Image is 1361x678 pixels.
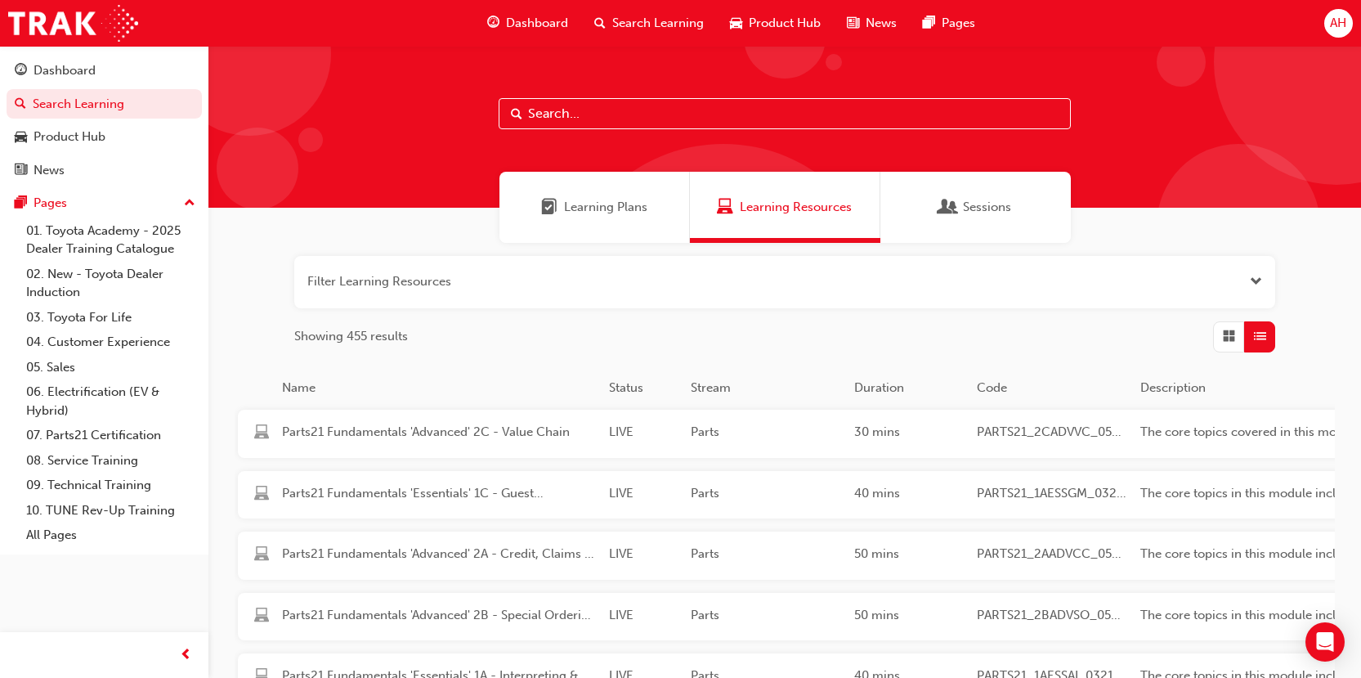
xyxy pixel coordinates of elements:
[942,14,975,33] span: Pages
[602,423,684,445] div: LIVE
[963,198,1011,217] span: Sessions
[602,606,684,628] div: LIVE
[282,484,596,503] span: Parts21 Fundamentals 'Essentials' 1C - Guest Management eLearning
[34,194,67,213] div: Pages
[511,105,522,123] span: Search
[15,97,26,112] span: search-icon
[20,523,202,548] a: All Pages
[282,545,596,564] span: Parts21 Fundamentals 'Advanced' 2A - Credit, Claims & Reporting
[1324,9,1353,38] button: AH
[977,484,1127,503] span: PARTS21_1AESSGM_0321_EL
[848,484,970,506] div: 40 mins
[15,164,27,178] span: news-icon
[20,330,202,355] a: 04. Customer Experience
[20,498,202,523] a: 10. TUNE Rev-Up Training
[740,198,852,217] span: Learning Resources
[1330,14,1346,33] span: AH
[602,379,684,397] div: Status
[487,13,499,34] span: guage-icon
[866,14,897,33] span: News
[282,423,596,442] span: Parts21 Fundamentals 'Advanced' 2C - Value Chain
[499,98,1071,129] input: Search...
[1305,622,1345,662] div: Open Intercom Messenger
[7,155,202,186] a: News
[20,423,202,448] a: 07. Parts21 Certification
[184,193,195,214] span: up-icon
[1254,327,1266,346] span: List
[294,327,408,346] span: Showing 455 results
[7,188,202,218] button: Pages
[684,379,848,397] div: Stream
[602,484,684,506] div: LIVE
[848,423,970,445] div: 30 mins
[15,130,27,145] span: car-icon
[474,7,581,40] a: guage-iconDashboard
[847,13,859,34] span: news-icon
[7,56,202,86] a: Dashboard
[7,89,202,119] a: Search Learning
[15,196,27,211] span: pages-icon
[691,484,841,503] span: Parts
[594,13,606,34] span: search-icon
[34,161,65,180] div: News
[541,198,557,217] span: Learning Plans
[602,545,684,567] div: LIVE
[506,14,568,33] span: Dashboard
[691,423,841,442] span: Parts
[20,305,202,330] a: 03. Toyota For Life
[254,487,269,505] span: learningResourceType_ELEARNING-icon
[977,545,1127,564] span: PARTS21_2AADVCC_0522_EL
[970,379,1134,397] div: Code
[254,608,269,626] span: learningResourceType_ELEARNING-icon
[564,198,647,217] span: Learning Plans
[717,198,733,217] span: Learning Resources
[581,7,717,40] a: search-iconSearch Learning
[282,606,596,625] span: Parts21 Fundamentals 'Advanced' 2B - Special Ordering & Heijunka
[20,355,202,380] a: 05. Sales
[690,172,880,243] a: Learning ResourcesLearning Resources
[180,645,192,666] span: prev-icon
[834,7,910,40] a: news-iconNews
[923,13,935,34] span: pages-icon
[977,606,1127,625] span: PARTS21_2BADVSO_0522_EL
[848,379,970,397] div: Duration
[20,448,202,474] a: 08. Service Training
[848,606,970,628] div: 50 mins
[612,14,704,33] span: Search Learning
[20,379,202,423] a: 06. Electrification (EV & Hybrid)
[691,545,841,564] span: Parts
[34,61,96,80] div: Dashboard
[940,198,956,217] span: Sessions
[254,425,269,443] span: learningResourceType_ELEARNING-icon
[8,5,138,42] img: Trak
[848,545,970,567] div: 50 mins
[20,262,202,305] a: 02. New - Toyota Dealer Induction
[499,172,690,243] a: Learning PlansLearning Plans
[20,473,202,498] a: 09. Technical Training
[910,7,988,40] a: pages-iconPages
[977,423,1127,442] span: PARTS21_2CADVVC_0522_EL
[717,7,834,40] a: car-iconProduct Hub
[691,606,841,625] span: Parts
[7,52,202,188] button: DashboardSearch LearningProduct HubNews
[275,379,602,397] div: Name
[1223,327,1235,346] span: Grid
[1250,272,1262,291] button: Open the filter
[880,172,1071,243] a: SessionsSessions
[7,122,202,152] a: Product Hub
[254,547,269,565] span: learningResourceType_ELEARNING-icon
[20,218,202,262] a: 01. Toyota Academy - 2025 Dealer Training Catalogue
[730,13,742,34] span: car-icon
[15,64,27,79] span: guage-icon
[749,14,821,33] span: Product Hub
[34,128,105,146] div: Product Hub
